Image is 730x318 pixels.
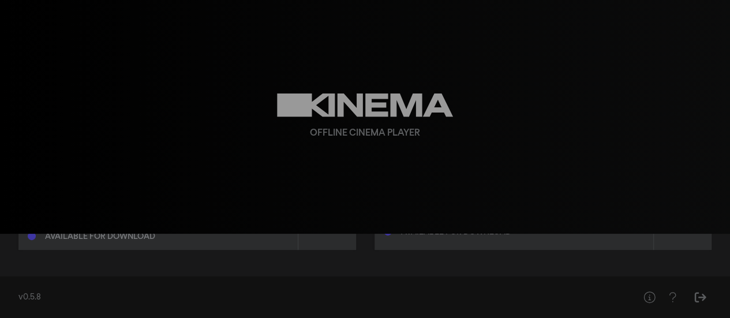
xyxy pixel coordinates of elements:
[638,286,661,309] button: Help
[661,286,684,309] button: Help
[310,126,420,140] div: Offline Cinema Player
[45,233,155,241] div: Available for download
[18,291,615,304] div: v0.5.8
[688,286,712,309] button: Sign Out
